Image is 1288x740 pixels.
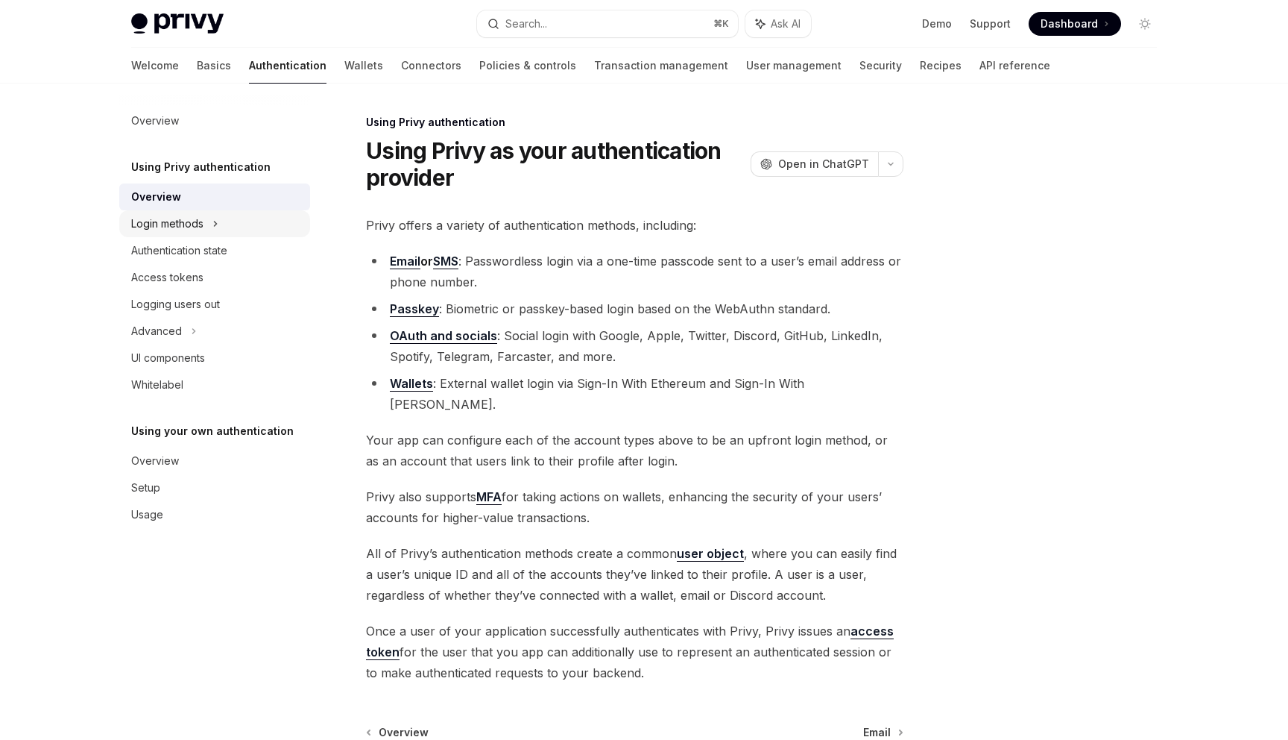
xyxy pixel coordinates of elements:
div: UI components [131,349,205,367]
a: Whitelabel [119,371,310,398]
a: Transaction management [594,48,728,84]
a: User management [746,48,842,84]
a: Setup [119,474,310,501]
li: : Social login with Google, Apple, Twitter, Discord, GitHub, LinkedIn, Spotify, Telegram, Farcast... [366,325,903,367]
a: Authentication state [119,237,310,264]
a: Dashboard [1029,12,1121,36]
span: Privy also supports for taking actions on wallets, enhancing the security of your users’ accounts... [366,486,903,528]
span: Dashboard [1041,16,1098,31]
a: API reference [979,48,1050,84]
div: Usage [131,506,163,524]
div: Whitelabel [131,376,183,394]
span: Your app can configure each of the account types above to be an upfront login method, or as an ac... [366,430,903,471]
a: Welcome [131,48,179,84]
a: user object [677,546,744,562]
a: UI components [119,345,310,371]
div: Advanced [131,322,182,340]
a: Email [390,254,420,269]
a: Overview [119,107,310,134]
a: Connectors [401,48,461,84]
a: Basics [197,48,231,84]
div: Access tokens [131,269,203,286]
div: Authentication state [131,242,227,260]
div: Using Privy authentication [366,115,903,130]
span: Email [863,725,891,740]
h1: Using Privy as your authentication provider [366,137,745,191]
a: Security [859,48,902,84]
div: Search... [505,15,547,33]
div: Overview [131,112,179,130]
a: Access tokens [119,264,310,291]
button: Ask AI [745,10,811,37]
a: Email [863,725,902,740]
div: Login methods [131,215,203,233]
strong: or [390,254,458,269]
h5: Using Privy authentication [131,158,271,176]
a: Logging users out [119,291,310,318]
button: Open in ChatGPT [751,151,878,177]
a: Wallets [390,376,433,392]
a: OAuth and socials [390,328,497,344]
a: Support [970,16,1011,31]
div: Logging users out [131,295,220,313]
span: All of Privy’s authentication methods create a common , where you can easily find a user’s unique... [366,543,903,606]
a: Recipes [920,48,962,84]
li: : External wallet login via Sign-In With Ethereum and Sign-In With [PERSON_NAME]. [366,373,903,415]
h5: Using your own authentication [131,422,294,440]
span: ⌘ K [713,18,729,30]
div: Setup [131,479,160,497]
a: Overview [119,448,310,474]
a: Usage [119,501,310,528]
span: Once a user of your application successfully authenticates with Privy, Privy issues an for the us... [366,621,903,683]
span: Overview [379,725,429,740]
a: Authentication [249,48,326,84]
button: Toggle dark mode [1133,12,1157,36]
a: SMS [433,254,458,269]
a: Demo [922,16,952,31]
img: light logo [131,13,224,34]
a: Overview [119,184,310,210]
div: Overview [131,452,179,470]
a: Overview [367,725,429,740]
li: : Biometric or passkey-based login based on the WebAuthn standard. [366,298,903,319]
a: Wallets [344,48,383,84]
button: Search...⌘K [477,10,738,37]
div: Overview [131,188,181,206]
li: : Passwordless login via a one-time passcode sent to a user’s email address or phone number. [366,251,903,292]
span: Ask AI [771,16,801,31]
a: Passkey [390,301,439,317]
span: Privy offers a variety of authentication methods, including: [366,215,903,236]
a: MFA [476,489,502,505]
a: Policies & controls [479,48,576,84]
span: Open in ChatGPT [778,157,869,172]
